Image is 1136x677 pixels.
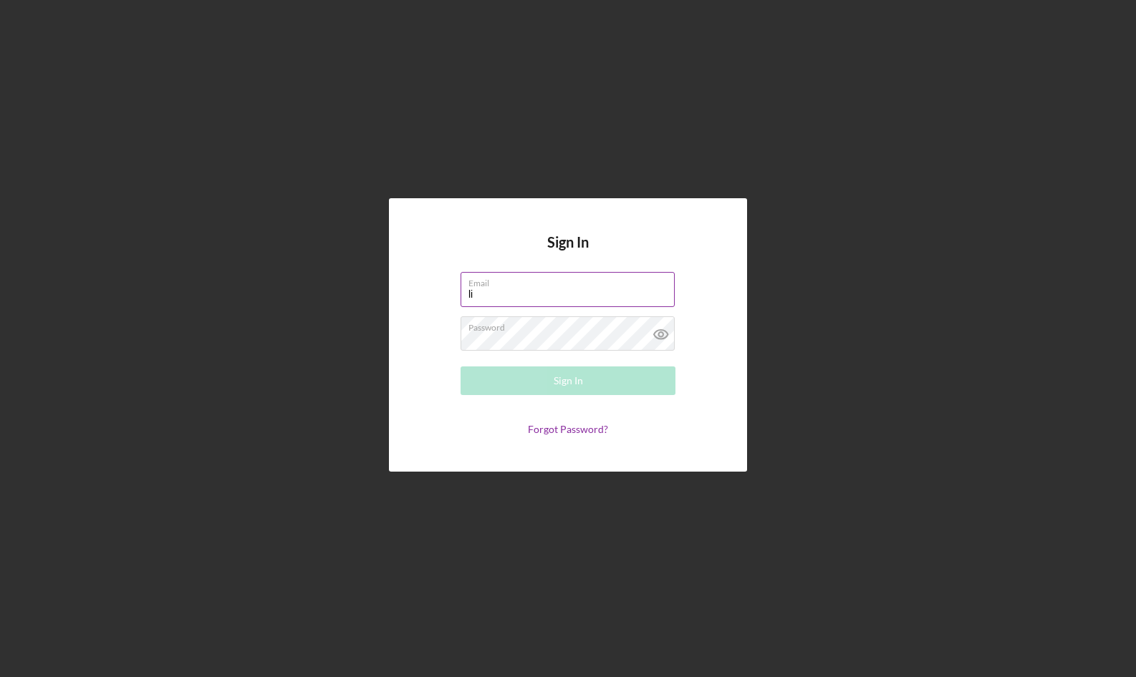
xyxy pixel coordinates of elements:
a: Forgot Password? [528,423,608,435]
button: Sign In [461,366,675,395]
h4: Sign In [547,234,589,272]
label: Password [468,317,675,333]
div: Sign In [554,366,583,395]
label: Email [468,273,675,288]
